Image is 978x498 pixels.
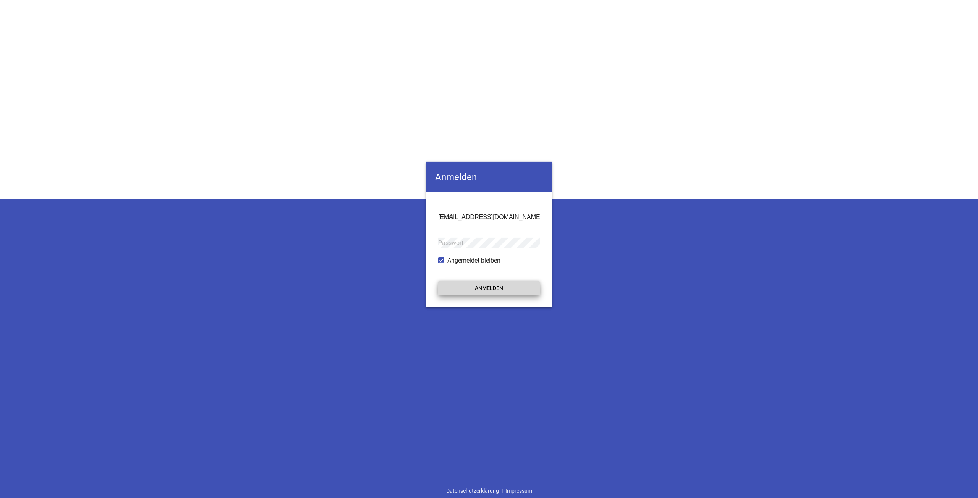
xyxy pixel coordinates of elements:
[444,483,502,498] a: Datenschutzerklärung
[444,483,535,498] div: |
[438,281,540,295] button: Anmelden
[447,256,500,265] span: Angemeldet bleiben
[426,162,552,192] h4: Anmelden
[503,483,535,498] a: Impressum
